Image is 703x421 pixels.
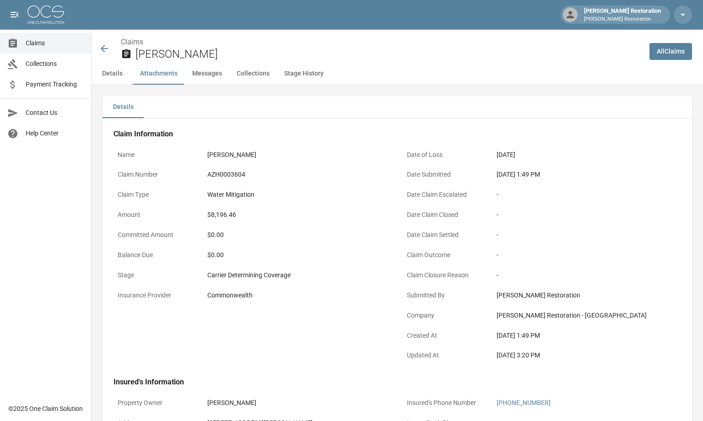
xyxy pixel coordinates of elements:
div: [PERSON_NAME] [207,398,388,408]
p: Committed Amount [114,226,196,244]
div: details tabs [103,96,692,118]
p: Updated At [403,346,485,364]
div: $8,196.46 [207,210,388,220]
p: Name [114,146,196,164]
p: Created At [403,327,485,345]
p: Claim Closure Reason [403,266,485,284]
div: - [497,190,677,200]
button: Attachments [133,63,185,85]
h2: [PERSON_NAME] [135,48,642,61]
img: ocs-logo-white-transparent.png [27,5,64,24]
div: - [497,210,677,220]
div: - [497,270,677,280]
p: Claim Number [114,166,196,184]
div: [DATE] 1:49 PM [497,331,677,340]
button: open drawer [5,5,24,24]
p: Stage [114,266,196,284]
button: Details [92,63,133,85]
div: [PERSON_NAME] [207,150,388,160]
p: Company [403,307,485,324]
div: $0.00 [207,230,388,240]
p: Submitted By [403,286,485,304]
span: Collections [26,59,84,69]
p: Date Claim Escalated [403,186,485,204]
h4: Insured's Information [114,378,681,387]
a: Claims [121,38,143,46]
div: anchor tabs [92,63,703,85]
div: [PERSON_NAME] Restoration [497,291,677,300]
div: [DATE] 1:49 PM [497,170,677,179]
p: Date of Loss [403,146,485,164]
p: Date Claim Closed [403,206,485,224]
div: © 2025 One Claim Solution [8,404,83,413]
div: Carrier Determining Coverage [207,270,388,280]
p: [PERSON_NAME] Restoration [584,16,661,23]
a: AllClaims [649,43,692,60]
div: Water Mitigation [207,190,388,200]
p: Date Submitted [403,166,485,184]
p: Insured's Phone Number [403,394,485,412]
button: Stage History [277,63,331,85]
button: Messages [185,63,229,85]
h4: Claim Information [114,130,681,139]
p: Claim Type [114,186,196,204]
p: Date Claim Settled [403,226,485,244]
div: $0.00 [207,250,388,260]
div: - [497,250,677,260]
a: [PHONE_NUMBER] [497,399,551,406]
button: Collections [229,63,277,85]
div: [PERSON_NAME] Restoration - [GEOGRAPHIC_DATA] [497,311,677,320]
p: Amount [114,206,196,224]
button: Details [103,96,144,118]
span: Payment Tracking [26,80,84,89]
span: Claims [26,38,84,48]
nav: breadcrumb [121,37,642,48]
div: AZH0003604 [207,170,388,179]
div: [PERSON_NAME] Restoration [580,6,665,23]
div: Commonwealth [207,291,388,300]
span: Help Center [26,129,84,138]
div: [DATE] [497,150,677,160]
p: Balance Due [114,246,196,264]
div: - [497,230,677,240]
div: [DATE] 3:20 PM [497,351,677,360]
span: Contact Us [26,108,84,118]
p: Property Owner [114,394,196,412]
p: Claim Outcome [403,246,485,264]
p: Insurance Provider [114,286,196,304]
